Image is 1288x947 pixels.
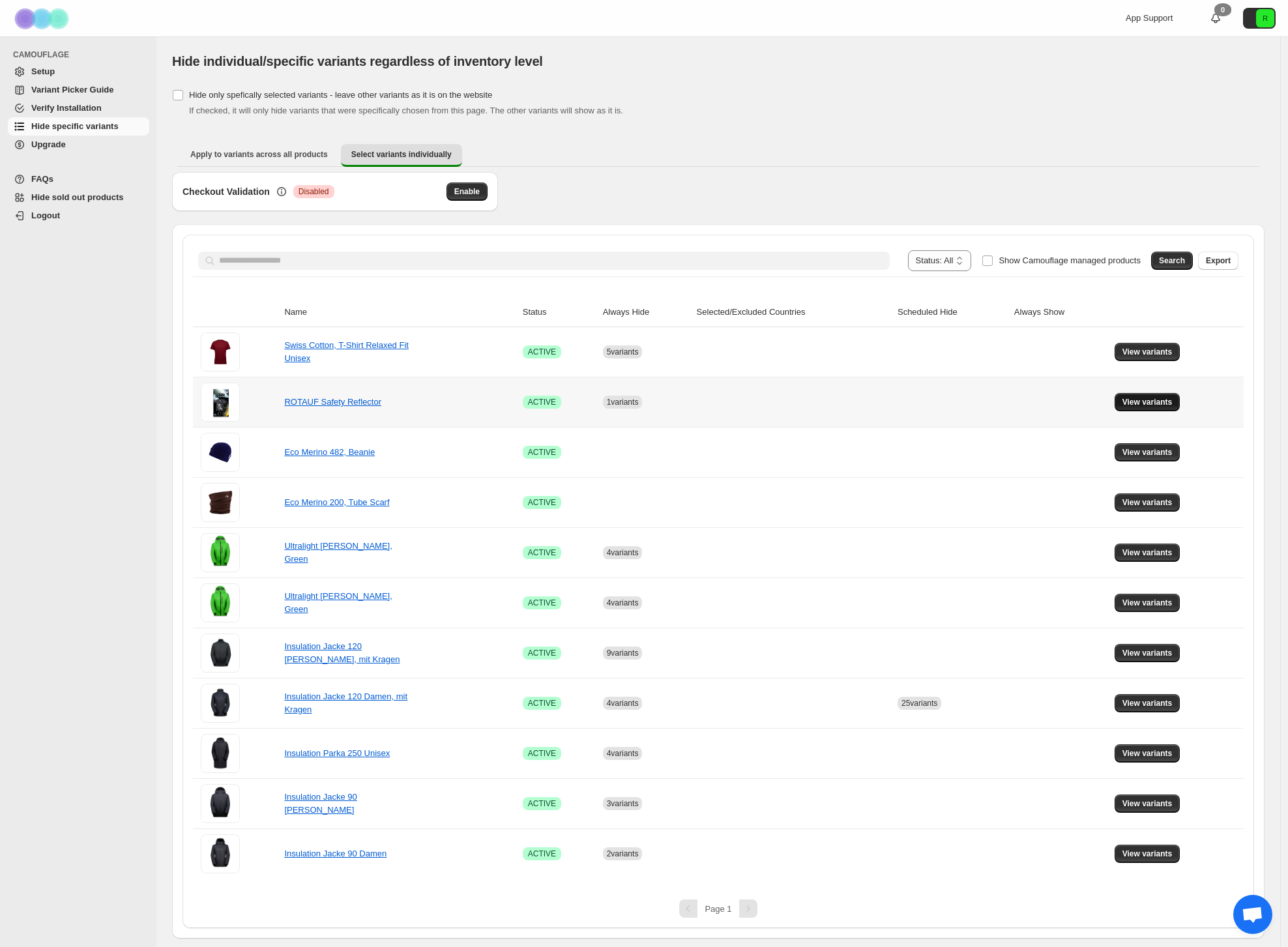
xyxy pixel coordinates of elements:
[607,749,639,758] span: 4 variants
[1115,393,1180,411] button: View variants
[1115,644,1180,662] button: View variants
[1122,347,1173,357] span: View variants
[1115,343,1180,361] button: View variants
[1243,8,1276,29] button: Avatar with initials R
[284,641,400,664] a: Insulation Jacke 120 [PERSON_NAME], mit Kragen
[528,798,556,809] span: ACTIVE
[1122,447,1173,458] span: View variants
[284,541,392,564] a: Ultralight [PERSON_NAME], Green
[1115,694,1180,712] button: View variants
[201,734,240,773] img: Insulation Parka 250 Unisex
[607,699,639,708] span: 4 variants
[31,139,66,149] span: Upgrade
[10,1,76,36] img: Camouflage
[1263,14,1268,22] text: R
[1122,648,1173,658] span: View variants
[172,172,1265,939] div: Select variants individually
[201,533,240,572] img: Ultralight Jacke Herren, Green
[528,698,556,708] span: ACTIVE
[31,174,53,184] span: FAQs
[454,186,480,197] span: Enable
[528,648,556,658] span: ACTIVE
[1115,544,1180,562] button: View variants
[1159,255,1185,266] span: Search
[528,347,556,357] span: ACTIVE
[1115,744,1180,763] button: View variants
[284,692,407,714] a: Insulation Jacke 120 Damen, mit Kragen
[599,298,693,327] th: Always Hide
[528,598,556,608] span: ACTIVE
[201,332,240,372] img: Swiss Cotton, T-Shirt Relaxed Fit Unisex
[528,849,556,859] span: ACTIVE
[341,144,462,167] button: Select variants individually
[8,117,149,136] a: Hide specific variants
[201,383,240,422] img: ROTAUF Safety Reflector
[1122,397,1173,407] span: View variants
[693,298,894,327] th: Selected/Excluded Countries
[201,784,240,823] img: Insulation Jacke 90 Herren
[446,182,488,201] button: Enable
[901,699,937,708] span: 25 variants
[519,298,599,327] th: Status
[1122,798,1173,809] span: View variants
[31,211,60,220] span: Logout
[1256,9,1274,27] span: Avatar with initials R
[1122,698,1173,708] span: View variants
[284,748,390,758] a: Insulation Parka 250 Unisex
[607,849,639,858] span: 2 variants
[1115,845,1180,863] button: View variants
[607,398,639,407] span: 1 variants
[1209,12,1222,25] a: 0
[1115,493,1180,512] button: View variants
[8,99,149,117] a: Verify Installation
[1122,547,1173,558] span: View variants
[299,186,329,197] span: Disabled
[31,121,119,131] span: Hide specific variants
[8,81,149,99] a: Variant Picker Guide
[1214,3,1231,16] div: 0
[284,397,381,407] a: ROTAUF Safety Reflector
[607,648,639,658] span: 9 variants
[1122,849,1173,859] span: View variants
[1115,443,1180,461] button: View variants
[201,433,240,472] img: Eco Merino 482, Beanie
[528,447,556,458] span: ACTIVE
[190,149,328,160] span: Apply to variants across all products
[284,792,357,815] a: Insulation Jacke 90 [PERSON_NAME]
[8,207,149,225] a: Logout
[528,547,556,558] span: ACTIVE
[1115,794,1180,813] button: View variants
[528,748,556,759] span: ACTIVE
[1126,13,1173,23] span: App Support
[8,170,149,188] a: FAQs
[284,849,387,858] a: Insulation Jacke 90 Damen
[1010,298,1111,327] th: Always Show
[607,598,639,607] span: 4 variants
[189,106,623,115] span: If checked, it will only hide variants that were specifically chosen from this page. The other va...
[8,63,149,81] a: Setup
[201,634,240,673] img: Insulation Jacke 120 Herren, mit Kragen
[1151,252,1193,270] button: Search
[189,90,492,100] span: Hide only spefically selected variants - leave other variants as it is on the website
[284,591,392,614] a: Ultralight [PERSON_NAME], Green
[1115,594,1180,612] button: View variants
[705,904,731,914] span: Page 1
[201,684,240,723] img: Insulation Jacke 120 Damen, mit Kragen
[528,397,556,407] span: ACTIVE
[201,583,240,622] img: Ultralight Jacke Damen, Green
[280,298,518,327] th: Name
[31,103,102,113] span: Verify Installation
[31,66,55,76] span: Setup
[999,255,1141,265] span: Show Camouflage managed products
[1122,497,1173,508] span: View variants
[201,834,240,873] img: Insulation Jacke 90 Damen
[607,548,639,557] span: 4 variants
[201,483,240,522] img: Eco Merino 200, Tube Scarf
[193,899,1244,918] nav: Pagination
[607,799,639,808] span: 3 variants
[1206,255,1231,266] span: Export
[31,192,124,202] span: Hide sold out products
[528,497,556,508] span: ACTIVE
[8,188,149,207] a: Hide sold out products
[284,447,375,457] a: Eco Merino 482, Beanie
